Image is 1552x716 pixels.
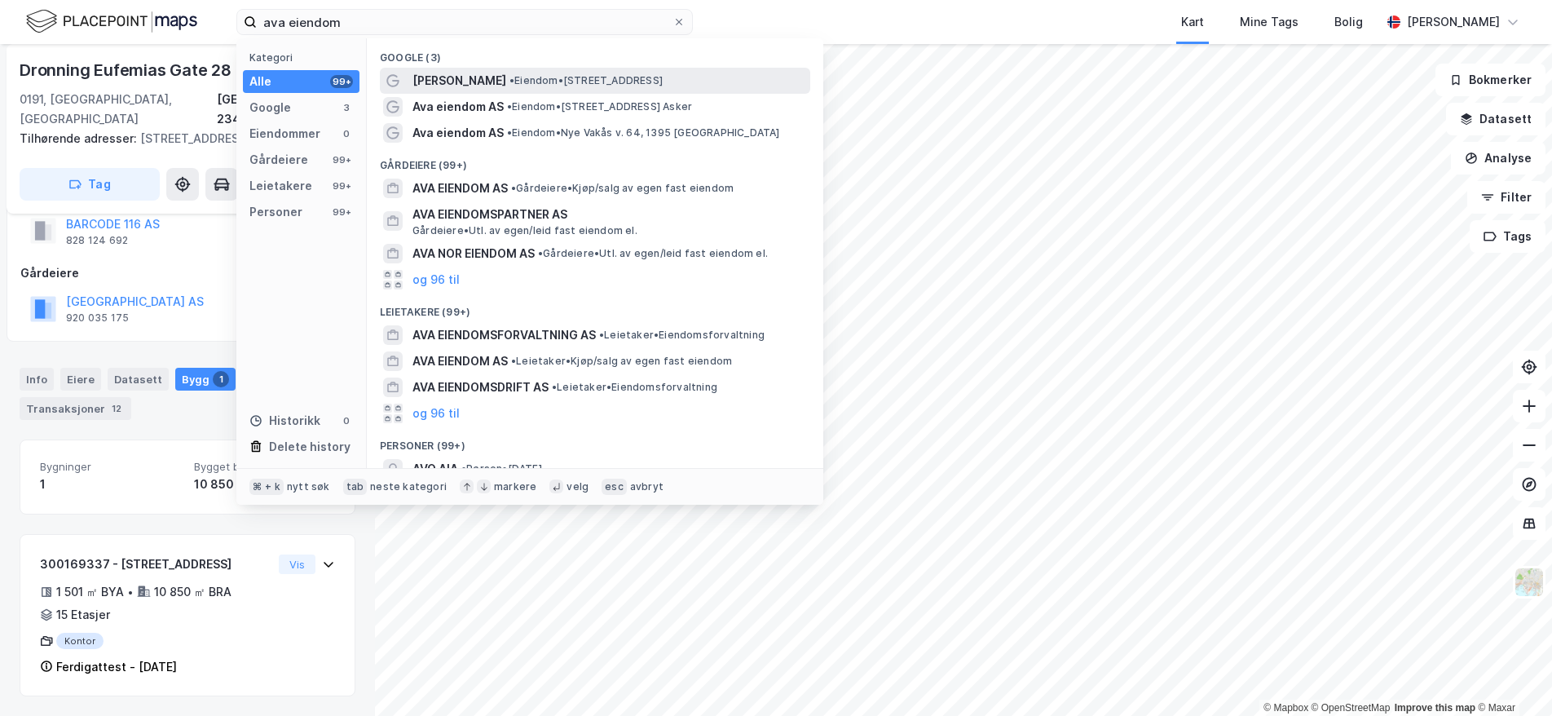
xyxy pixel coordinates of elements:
[340,101,353,114] div: 3
[511,182,734,195] span: Gårdeiere • Kjøp/salg av egen fast eiendom
[1181,12,1204,32] div: Kart
[60,368,101,391] div: Eiere
[412,179,508,198] span: AVA EIENDOM AS
[20,131,140,145] span: Tilhørende adresser:
[56,582,124,602] div: 1 501 ㎡ BYA
[249,411,320,431] div: Historikk
[1312,702,1391,714] a: OpenStreetMap
[1334,12,1363,32] div: Bolig
[249,124,320,144] div: Eiendommer
[66,312,129,325] div: 920 035 175
[26,7,197,36] img: logo.f888ab2527a4732fd821a326f86c7f29.svg
[412,71,506,91] span: [PERSON_NAME]
[602,479,627,495] div: esc
[249,72,271,91] div: Alle
[213,371,229,387] div: 1
[367,146,823,175] div: Gårdeiere (99+)
[538,247,543,259] span: •
[40,475,181,494] div: 1
[412,325,596,345] span: AVA EIENDOMSFORVALTNING AS
[507,100,512,113] span: •
[20,90,217,129] div: 0191, [GEOGRAPHIC_DATA], [GEOGRAPHIC_DATA]
[367,427,823,456] div: Personer (99+)
[249,479,284,495] div: ⌘ + k
[599,329,604,341] span: •
[20,168,160,201] button: Tag
[330,179,353,192] div: 99+
[412,97,504,117] span: Ava eiendom AS
[367,38,823,68] div: Google (3)
[599,329,765,342] span: Leietaker • Eiendomsforvaltning
[507,126,512,139] span: •
[552,381,557,393] span: •
[538,247,768,260] span: Gårdeiere • Utl. av egen/leid fast eiendom el.
[20,263,355,283] div: Gårdeiere
[330,75,353,88] div: 99+
[509,74,663,87] span: Eiendom • [STREET_ADDRESS]
[340,127,353,140] div: 0
[269,437,351,457] div: Delete history
[461,462,466,475] span: •
[412,378,549,397] span: AVA EIENDOMSDRIFT AS
[1514,567,1545,598] img: Z
[370,480,447,493] div: neste kategori
[1470,220,1545,253] button: Tags
[330,206,353,219] div: 99+
[20,129,342,148] div: [STREET_ADDRESS]
[194,475,335,494] div: 10 850 ㎡
[20,397,131,420] div: Transaksjoner
[1470,638,1552,716] iframe: Chat Widget
[279,555,315,574] button: Vis
[175,368,236,391] div: Bygg
[630,480,664,493] div: avbryt
[412,270,460,289] button: og 96 til
[108,368,169,391] div: Datasett
[56,657,177,677] div: Ferdigattest - [DATE]
[249,176,312,196] div: Leietakere
[40,460,181,474] span: Bygninger
[1407,12,1500,32] div: [PERSON_NAME]
[287,480,330,493] div: nytt søk
[1240,12,1298,32] div: Mine Tags
[507,100,692,113] span: Eiendom • [STREET_ADDRESS] Asker
[412,123,504,143] span: Ava eiendom AS
[1446,103,1545,135] button: Datasett
[56,605,110,625] div: 15 Etasjer
[412,459,458,479] span: AVO AIA
[461,462,542,475] span: Person • [DATE]
[217,90,355,129] div: [GEOGRAPHIC_DATA], 234/87/0/2
[330,153,353,166] div: 99+
[1451,142,1545,175] button: Analyse
[249,98,291,117] div: Google
[1467,181,1545,214] button: Filter
[40,555,272,574] div: 300169337 - [STREET_ADDRESS]
[257,10,672,34] input: Søk på adresse, matrikkel, gårdeiere, leietakere eller personer
[343,479,368,495] div: tab
[507,126,780,139] span: Eiendom • Nye Vakås v. 64, 1395 [GEOGRAPHIC_DATA]
[154,582,231,602] div: 10 850 ㎡ BRA
[412,224,637,237] span: Gårdeiere • Utl. av egen/leid fast eiendom el.
[1263,702,1308,714] a: Mapbox
[567,480,589,493] div: velg
[511,355,732,368] span: Leietaker • Kjøp/salg av egen fast eiendom
[340,414,353,427] div: 0
[511,182,516,194] span: •
[412,351,508,371] span: AVA EIENDOM AS
[412,244,535,263] span: AVA NOR EIENDOM AS
[494,480,536,493] div: markere
[249,202,302,222] div: Personer
[127,586,134,599] div: •
[108,400,125,417] div: 12
[249,150,308,170] div: Gårdeiere
[412,205,804,224] span: AVA EIENDOMSPARTNER AS
[412,404,460,423] button: og 96 til
[194,460,335,474] span: Bygget bygningsområde
[1435,64,1545,96] button: Bokmerker
[66,234,128,247] div: 828 124 692
[20,57,235,83] div: Dronning Eufemias Gate 28
[509,74,514,86] span: •
[552,381,717,394] span: Leietaker • Eiendomsforvaltning
[1395,702,1475,714] a: Improve this map
[1470,638,1552,716] div: Kontrollprogram for chat
[367,293,823,322] div: Leietakere (99+)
